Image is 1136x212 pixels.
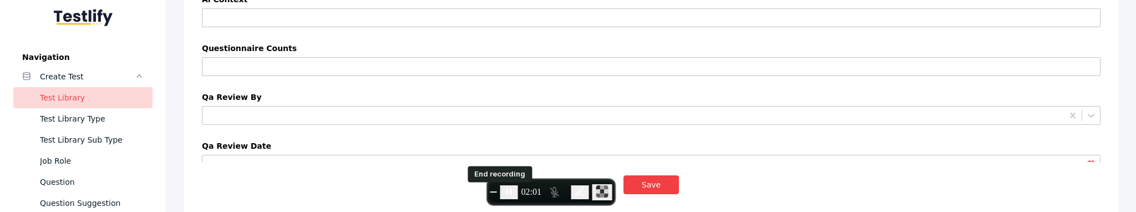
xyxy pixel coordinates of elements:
div: Create Test [40,70,135,83]
label: Qa Review By [202,93,1100,102]
a: Question [13,171,153,193]
label: Navigation [13,53,153,62]
button: Save [623,175,679,194]
img: Testlify - Backoffice [54,9,113,26]
label: Qa Review Date [202,142,1100,150]
div: Question [40,175,144,189]
a: Test Library Sub Type [13,129,153,150]
a: Test Library [13,87,153,108]
label: Questionnaire Counts [202,44,1100,53]
a: Test Library Type [13,108,153,129]
div: Job Role [40,154,144,168]
a: Job Role [13,150,153,171]
div: Test Library Sub Type [40,133,144,147]
div: Question Suggestion [40,196,144,210]
div: Test Library [40,91,144,104]
div: Test Library Type [40,112,144,125]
